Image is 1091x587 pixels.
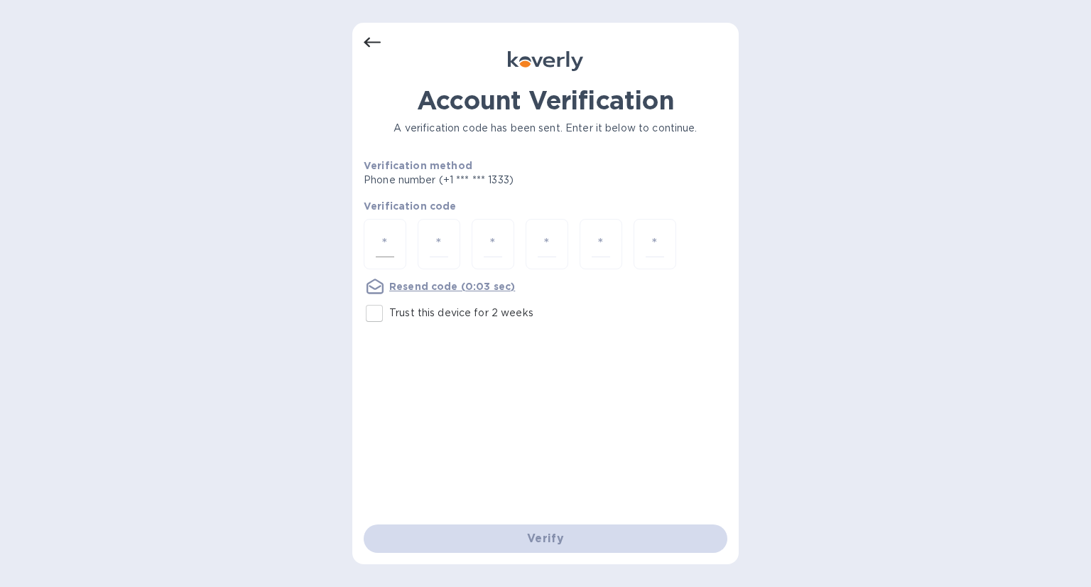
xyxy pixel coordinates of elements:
[389,281,515,292] u: Resend code (0:03 sec)
[364,121,727,136] p: A verification code has been sent. Enter it below to continue.
[389,306,533,321] p: Trust this device for 2 weeks
[364,173,622,188] p: Phone number (+1 *** *** 1333)
[364,160,472,171] b: Verification method
[364,199,727,213] p: Verification code
[364,85,727,115] h1: Account Verification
